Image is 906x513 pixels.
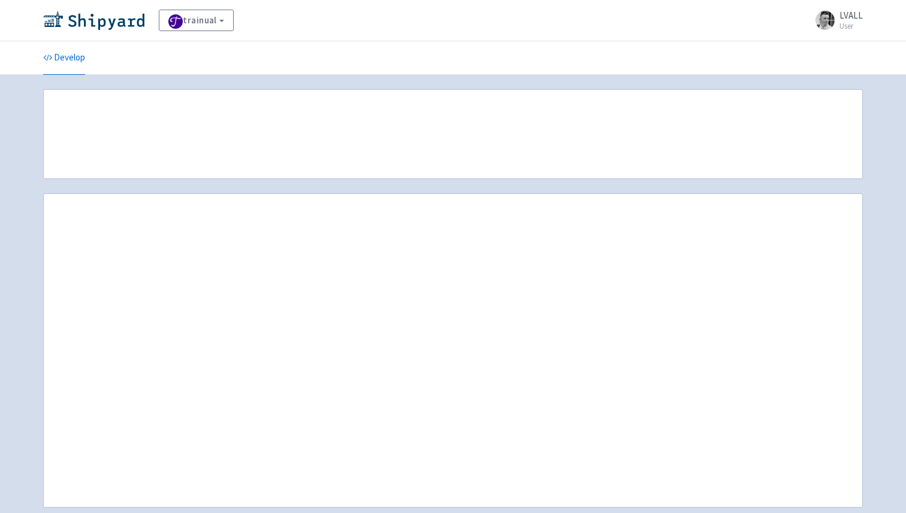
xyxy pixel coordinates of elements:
[839,22,863,30] small: User
[43,11,144,30] img: Shipyard logo
[839,10,863,21] span: LVALL
[159,10,234,31] a: trainual
[43,41,85,75] a: Develop
[808,11,863,30] a: LVALL User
